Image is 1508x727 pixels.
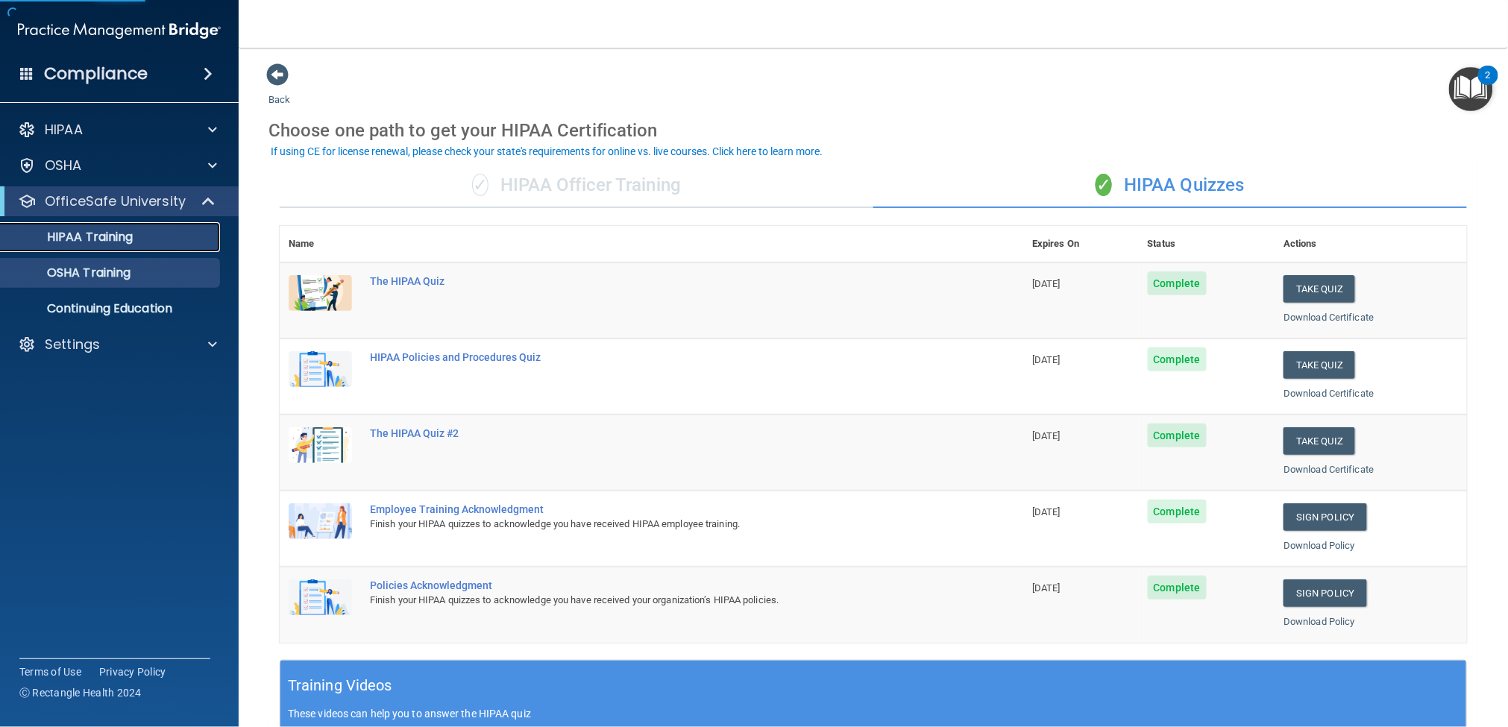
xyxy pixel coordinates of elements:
p: HIPAA [45,121,83,139]
div: The HIPAA Quiz [370,275,949,287]
p: OSHA [45,157,82,174]
div: HIPAA Quizzes [873,163,1467,208]
div: Policies Acknowledgment [370,579,949,591]
div: The HIPAA Quiz #2 [370,427,949,439]
h4: Compliance [44,63,148,84]
a: OfficeSafe University [18,192,216,210]
span: Complete [1148,271,1207,295]
a: Download Policy [1284,540,1355,551]
div: Finish your HIPAA quizzes to acknowledge you have received your organization’s HIPAA policies. [370,591,949,609]
span: [DATE] [1032,430,1061,441]
a: HIPAA [18,121,217,139]
a: Download Policy [1284,616,1355,627]
p: These videos can help you to answer the HIPAA quiz [288,708,1459,720]
a: Back [268,76,290,105]
span: Complete [1148,500,1207,523]
button: Open Resource Center, 2 new notifications [1449,67,1493,111]
div: Employee Training Acknowledgment [370,503,949,515]
button: Take Quiz [1284,275,1355,303]
div: 2 [1486,75,1491,95]
div: Choose one path to get your HIPAA Certification [268,109,1478,152]
a: Download Certificate [1284,312,1374,323]
p: OfficeSafe University [45,192,186,210]
span: [DATE] [1032,506,1061,517]
a: Terms of Use [19,664,81,679]
span: Complete [1148,424,1207,447]
th: Name [280,226,361,262]
div: If using CE for license renewal, please check your state's requirements for online vs. live cours... [271,146,823,157]
p: Settings [45,336,100,353]
a: Sign Policy [1284,579,1366,607]
span: ✓ [472,174,488,196]
div: Finish your HIPAA quizzes to acknowledge you have received HIPAA employee training. [370,515,949,533]
p: Continuing Education [10,301,213,316]
span: Complete [1148,347,1207,371]
h5: Training Videos [288,673,392,699]
th: Expires On [1023,226,1139,262]
th: Status [1139,226,1275,262]
a: Download Certificate [1284,464,1374,475]
button: Take Quiz [1284,427,1355,455]
a: Download Certificate [1284,388,1374,399]
a: Privacy Policy [99,664,166,679]
p: HIPAA Training [10,230,133,245]
span: [DATE] [1032,582,1061,594]
iframe: Drift Widget Chat Controller [1251,622,1490,681]
div: HIPAA Officer Training [280,163,873,208]
p: OSHA Training [10,265,131,280]
th: Actions [1275,226,1467,262]
a: Sign Policy [1284,503,1366,531]
a: OSHA [18,157,217,174]
span: Ⓒ Rectangle Health 2024 [19,685,142,700]
img: PMB logo [18,16,221,45]
span: [DATE] [1032,354,1061,365]
button: Take Quiz [1284,351,1355,379]
span: ✓ [1096,174,1112,196]
div: HIPAA Policies and Procedures Quiz [370,351,949,363]
span: [DATE] [1032,278,1061,289]
span: Complete [1148,576,1207,599]
a: Settings [18,336,217,353]
button: If using CE for license renewal, please check your state's requirements for online vs. live cours... [268,144,825,159]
